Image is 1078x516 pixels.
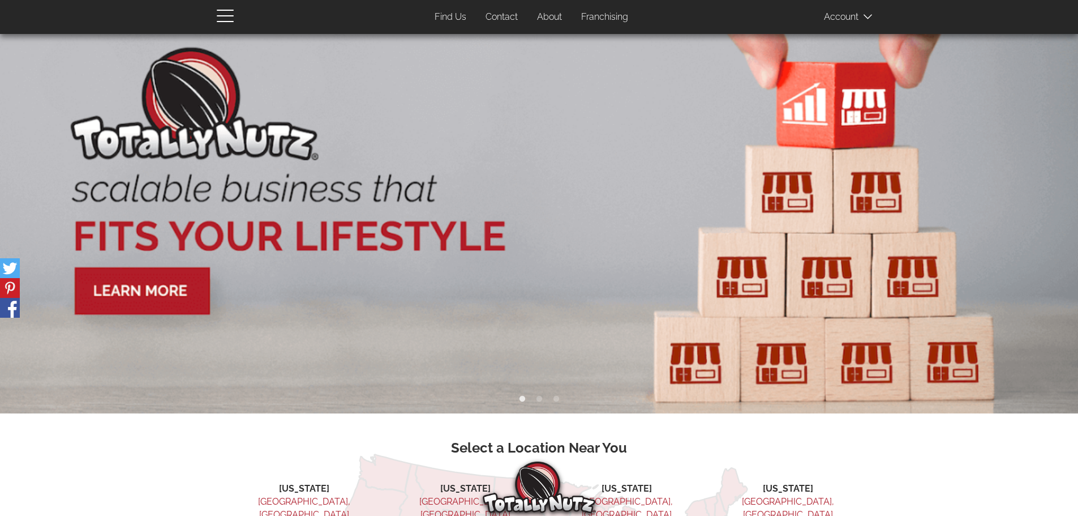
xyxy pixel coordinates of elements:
img: Totally Nutz Logo [483,462,596,513]
li: [US_STATE] [239,483,370,496]
li: [US_STATE] [723,483,853,496]
a: Contact [477,6,526,28]
button: 3 of 3 [551,394,562,405]
h3: Select a Location Near You [225,441,853,455]
a: About [529,6,570,28]
li: [US_STATE] [400,483,531,496]
a: Franchising [573,6,637,28]
button: 1 of 3 [517,394,528,405]
li: [US_STATE] [561,483,692,496]
button: 2 of 3 [534,394,545,405]
a: Find Us [426,6,475,28]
